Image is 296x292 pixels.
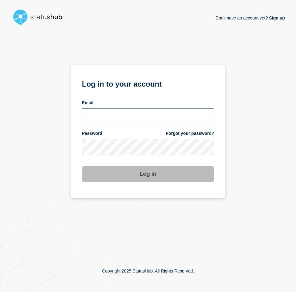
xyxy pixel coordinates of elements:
[82,108,214,124] input: email input
[82,100,93,106] span: Email
[166,131,214,136] a: Forgot your password?
[82,78,214,89] h1: Log in to your account
[82,131,102,136] span: Password
[11,7,70,27] img: StatusHub logo
[82,166,214,182] button: Log in
[215,11,285,25] p: Don't have an account yet?
[268,15,285,20] a: Sign up
[102,268,194,273] p: Copyright 2025 StatusHub. All Rights Reserved.
[82,139,214,155] input: password input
